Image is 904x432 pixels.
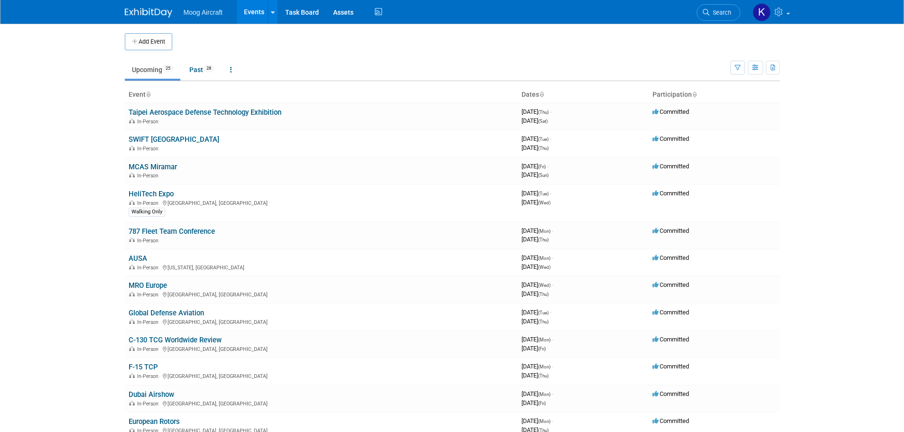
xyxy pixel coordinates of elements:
img: In-Person Event [129,119,135,123]
img: ExhibitDay [125,8,172,18]
span: - [552,227,553,234]
span: (Mon) [538,364,550,369]
div: [GEOGRAPHIC_DATA], [GEOGRAPHIC_DATA] [129,318,514,325]
span: In-Person [137,119,161,125]
span: [DATE] [522,135,551,142]
span: (Fri) [538,401,546,406]
th: Dates [518,87,649,103]
span: (Wed) [538,283,550,288]
span: [DATE] [522,290,549,297]
span: [DATE] [522,390,553,397]
img: In-Person Event [129,146,135,150]
span: [DATE] [522,318,549,325]
span: Committed [652,281,689,288]
span: [DATE] [522,345,546,352]
span: Committed [652,336,689,343]
span: Committed [652,190,689,197]
span: In-Person [137,292,161,298]
a: Search [697,4,740,21]
span: (Mon) [538,229,550,234]
span: 28 [204,65,214,72]
img: In-Person Event [129,319,135,324]
span: Committed [652,135,689,142]
span: (Tue) [538,310,549,315]
a: 787 Fleet Team Conference [129,227,215,236]
span: (Thu) [538,146,549,151]
span: Committed [652,309,689,316]
span: (Thu) [538,373,549,378]
a: Sort by Event Name [146,91,150,98]
span: (Fri) [538,164,546,169]
span: - [552,281,553,288]
span: [DATE] [522,399,546,406]
span: In-Person [137,146,161,152]
span: - [550,190,551,197]
a: C-130 TCG Worldwide Review [129,336,222,344]
span: [DATE] [522,372,549,379]
img: In-Person Event [129,200,135,205]
span: In-Person [137,173,161,179]
div: [GEOGRAPHIC_DATA], [GEOGRAPHIC_DATA] [129,345,514,352]
span: [DATE] [522,336,553,343]
span: (Sun) [538,173,549,178]
span: Committed [652,363,689,370]
span: [DATE] [522,190,551,197]
img: In-Person Event [129,401,135,405]
div: [GEOGRAPHIC_DATA], [GEOGRAPHIC_DATA] [129,372,514,379]
span: [DATE] [522,281,553,288]
span: (Thu) [538,319,549,324]
span: In-Person [137,200,161,206]
a: AUSA [129,254,147,263]
span: Committed [652,163,689,170]
a: MRO Europe [129,281,167,290]
span: (Tue) [538,191,549,196]
span: In-Person [137,346,161,352]
th: Participation [649,87,780,103]
span: (Thu) [538,237,549,242]
span: [DATE] [522,163,549,170]
span: In-Person [137,373,161,379]
span: - [550,108,551,115]
span: In-Person [137,265,161,271]
span: (Tue) [538,137,549,142]
div: [GEOGRAPHIC_DATA], [GEOGRAPHIC_DATA] [129,399,514,407]
a: Sort by Participation Type [692,91,697,98]
span: - [550,135,551,142]
button: Add Event [125,33,172,50]
span: (Mon) [538,337,550,342]
span: (Mon) [538,256,550,261]
span: Committed [652,108,689,115]
img: In-Person Event [129,346,135,351]
img: In-Person Event [129,292,135,296]
a: Sort by Start Date [539,91,544,98]
span: [DATE] [522,108,551,115]
a: Dubai Airshow [129,390,174,399]
span: In-Person [137,401,161,407]
span: [DATE] [522,227,553,234]
span: In-Person [137,319,161,325]
img: In-Person Event [129,173,135,177]
span: (Fri) [538,346,546,351]
span: - [550,309,551,316]
a: MCAS Miramar [129,163,177,171]
a: HeliTech Expo [129,190,174,198]
span: (Wed) [538,200,550,205]
span: In-Person [137,238,161,244]
span: [DATE] [522,236,549,243]
span: 25 [163,65,173,72]
span: [DATE] [522,417,553,424]
span: (Mon) [538,392,550,397]
span: (Sat) [538,119,548,124]
span: [DATE] [522,199,550,206]
div: [GEOGRAPHIC_DATA], [GEOGRAPHIC_DATA] [129,199,514,206]
div: [GEOGRAPHIC_DATA], [GEOGRAPHIC_DATA] [129,290,514,298]
span: Committed [652,227,689,234]
div: [US_STATE], [GEOGRAPHIC_DATA] [129,263,514,271]
span: - [552,336,553,343]
span: [DATE] [522,117,548,124]
span: Committed [652,390,689,397]
span: (Thu) [538,292,549,297]
span: - [552,417,553,424]
span: Committed [652,417,689,424]
span: (Wed) [538,265,550,270]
